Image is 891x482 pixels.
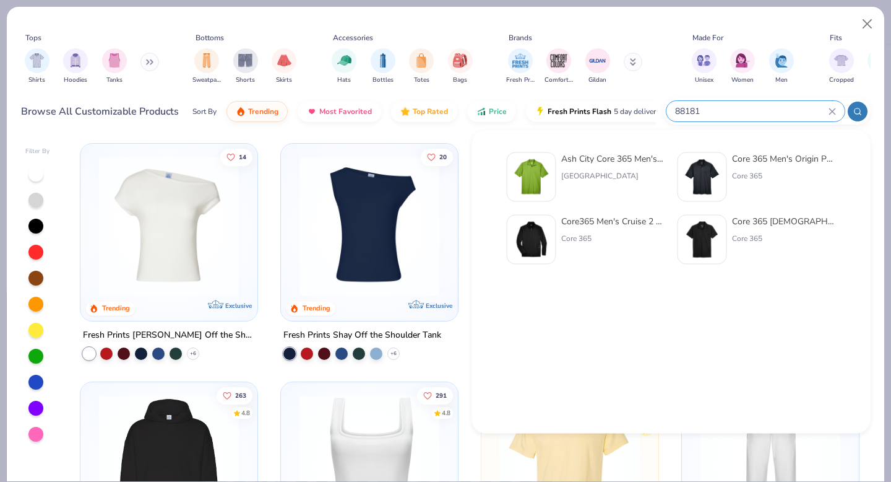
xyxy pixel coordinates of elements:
img: Shirts Image [30,53,44,68]
button: filter button [371,48,395,85]
span: Fresh Prints [506,76,535,85]
div: Core 365 [DEMOGRAPHIC_DATA]' Origin Performance Piqué Polo [732,215,836,228]
div: Fresh Prints Shay Off the Shoulder Tank [283,328,441,343]
img: Women Image [736,53,750,68]
div: filter for Men [769,48,794,85]
div: Core 365 [732,233,836,244]
img: 8b42900c-24f1-4210-b8ed-dada033f79f9 [683,221,721,259]
button: filter button [585,48,610,85]
div: Tops [25,32,41,43]
button: filter button [409,48,434,85]
img: most_fav.gif [307,107,317,116]
div: Core 365 [732,170,836,182]
div: filter for Hoodies [63,48,88,85]
div: Browse All Customizable Products [21,104,179,119]
span: + 6 [190,350,196,357]
button: Price [467,101,516,122]
span: + 6 [390,350,397,357]
div: filter for Skirts [272,48,296,85]
img: Totes Image [415,53,428,68]
div: filter for Bottles [371,48,395,85]
span: Unisex [695,76,713,85]
img: Hoodies Image [69,53,82,68]
button: filter button [692,48,717,85]
span: Men [775,76,788,85]
div: Core 365 [561,233,665,244]
input: Try "T-Shirt" [674,104,829,118]
img: Cropped Image [834,53,848,68]
img: 5716b33b-ee27-473a-ad8a-9b8687048459 [293,156,445,296]
div: filter for Shorts [233,48,258,85]
img: Shorts Image [238,53,252,68]
span: Exclusive [426,302,452,310]
div: filter for Women [730,48,755,85]
div: Core 365 Men's Origin Performance Piqué Polo with Pocket [732,152,836,165]
img: 495b4db9-0d09-4691-b811-c1716cbd6521 [683,158,721,196]
button: filter button [730,48,755,85]
button: Fresh Prints Flash5 day delivery [526,101,669,122]
div: filter for Shirts [25,48,49,85]
div: Sort By [192,106,217,117]
img: Skirts Image [277,53,291,68]
button: filter button [332,48,356,85]
img: Fresh Prints Image [511,51,530,70]
button: Trending [226,101,288,122]
button: filter button [192,48,221,85]
div: Brands [509,32,532,43]
span: Hoodies [64,76,87,85]
img: Comfort Colors Image [549,51,568,70]
button: filter button [544,48,573,85]
img: trending.gif [236,107,246,116]
img: Gildan Image [588,51,607,70]
button: Like [221,148,253,165]
span: Exclusive [225,302,252,310]
img: a1c94bf0-cbc2-4c5c-96ec-cab3b8502a7f [93,156,245,296]
div: Bottoms [196,32,224,43]
span: Totes [414,76,429,85]
div: Fits [830,32,842,43]
img: 15f50134-7525-440b-88b9-3eee8cb7d2ab [512,221,551,259]
img: Bags Image [453,53,467,68]
img: f88b4525-db71-4f50-9564-db751080fd06 [512,158,551,196]
div: Ash City Core 365 Men's Origin Performance Pique Polo [561,152,665,165]
span: Skirts [276,76,292,85]
div: Accessories [333,32,373,43]
button: filter button [769,48,794,85]
span: Comfort Colors [544,76,573,85]
div: filter for Unisex [692,48,717,85]
div: 4.8 [442,408,450,418]
span: Sweatpants [192,76,221,85]
button: Close [856,12,879,36]
button: filter button [506,48,535,85]
img: Tanks Image [108,53,121,68]
span: Gildan [588,76,606,85]
div: filter for Bags [448,48,473,85]
img: Bottles Image [376,53,390,68]
span: Fresh Prints Flash [548,107,611,116]
span: Tanks [106,76,123,85]
img: Men Image [775,53,788,68]
div: filter for Comfort Colors [544,48,573,85]
span: Top Rated [413,107,448,116]
span: 263 [236,392,247,398]
div: Fresh Prints [PERSON_NAME] Off the Shoulder Top [83,328,255,343]
div: filter for Cropped [829,48,854,85]
div: filter for Totes [409,48,434,85]
button: filter button [233,48,258,85]
button: Most Favorited [298,101,381,122]
div: filter for Fresh Prints [506,48,535,85]
button: filter button [448,48,473,85]
span: 291 [436,392,447,398]
button: Like [217,387,253,404]
span: Price [489,107,507,116]
span: Most Favorited [319,107,372,116]
div: filter for Sweatpants [192,48,221,85]
button: filter button [272,48,296,85]
div: [GEOGRAPHIC_DATA] [561,170,665,182]
div: Made For [692,32,723,43]
span: 20 [439,154,447,160]
img: Hats Image [337,53,351,68]
img: Unisex Image [697,53,711,68]
span: Bottles [372,76,394,85]
div: filter for Hats [332,48,356,85]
